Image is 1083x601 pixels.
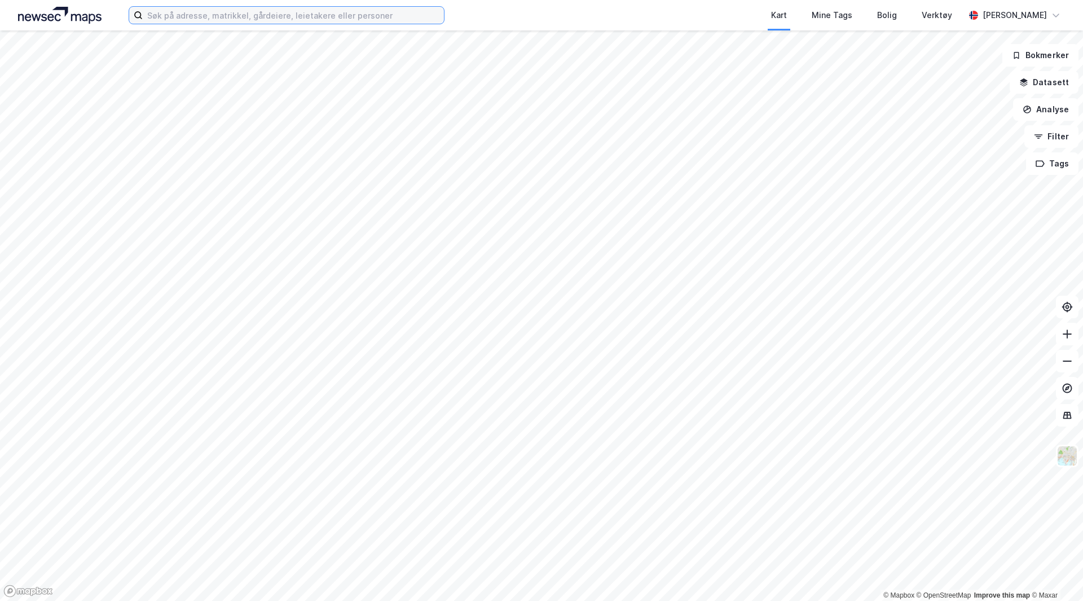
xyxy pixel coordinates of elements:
a: Improve this map [974,591,1030,599]
button: Tags [1026,152,1078,175]
a: Mapbox [883,591,914,599]
img: Z [1056,445,1078,467]
a: Mapbox homepage [3,585,53,598]
div: Bolig [877,8,897,22]
div: [PERSON_NAME] [983,8,1047,22]
div: Mine Tags [812,8,852,22]
iframe: Chat Widget [1027,547,1083,601]
div: Kontrollprogram for chat [1027,547,1083,601]
a: OpenStreetMap [917,591,971,599]
button: Filter [1024,125,1078,148]
div: Verktøy [922,8,952,22]
div: Kart [771,8,787,22]
input: Søk på adresse, matrikkel, gårdeiere, leietakere eller personer [143,7,444,24]
button: Datasett [1010,71,1078,94]
button: Analyse [1013,98,1078,121]
button: Bokmerker [1002,44,1078,67]
img: logo.a4113a55bc3d86da70a041830d287a7e.svg [18,7,102,24]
